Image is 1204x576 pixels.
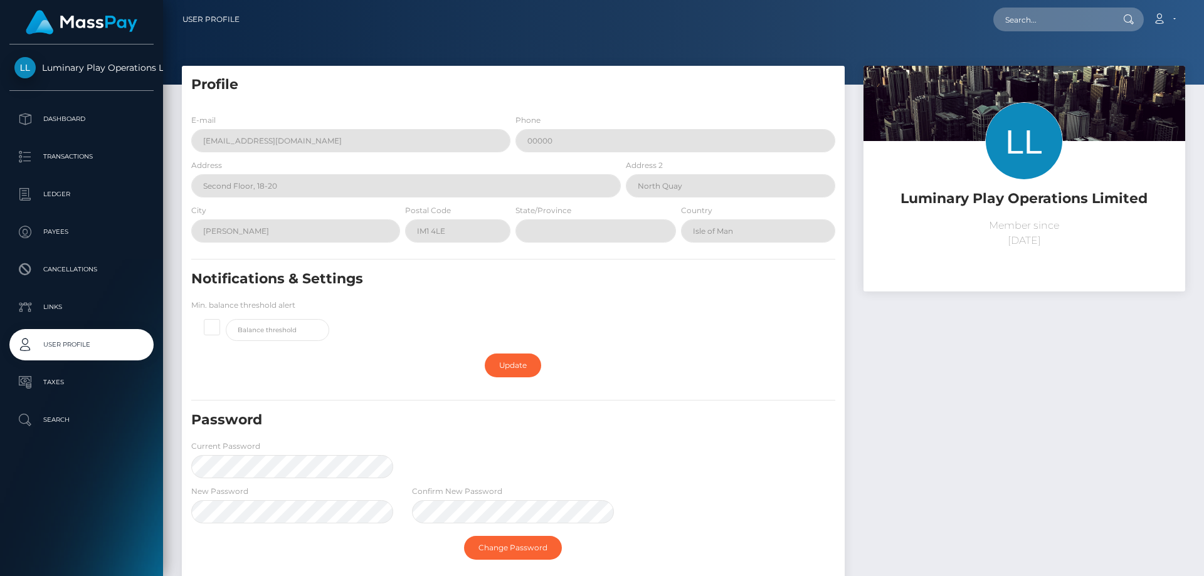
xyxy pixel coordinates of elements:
[191,486,248,497] label: New Password
[9,254,154,285] a: Cancellations
[405,205,451,216] label: Postal Code
[9,329,154,360] a: User Profile
[14,185,149,204] p: Ledger
[9,62,154,73] span: Luminary Play Operations Limited
[14,260,149,279] p: Cancellations
[26,10,137,34] img: MassPay Logo
[191,270,732,289] h5: Notifications & Settings
[14,335,149,354] p: User Profile
[9,404,154,436] a: Search
[191,75,835,95] h5: Profile
[191,205,206,216] label: City
[14,57,36,78] img: Luminary Play Operations Limited
[14,223,149,241] p: Payees
[9,291,154,323] a: Links
[14,298,149,317] p: Links
[191,115,216,126] label: E-mail
[9,367,154,398] a: Taxes
[993,8,1111,31] input: Search...
[182,6,240,33] a: User Profile
[9,103,154,135] a: Dashboard
[191,160,222,171] label: Address
[515,115,541,126] label: Phone
[14,411,149,429] p: Search
[14,147,149,166] p: Transactions
[873,218,1176,248] p: Member since [DATE]
[191,411,732,430] h5: Password
[681,205,712,216] label: Country
[515,205,571,216] label: State/Province
[412,486,502,497] label: Confirm New Password
[9,179,154,210] a: Ledger
[485,353,541,377] a: Update
[873,189,1176,209] h5: Luminary Play Operations Limited
[14,373,149,392] p: Taxes
[14,110,149,128] p: Dashboard
[464,536,562,560] a: Change Password
[191,441,260,452] label: Current Password
[191,300,295,311] label: Min. balance threshold alert
[9,216,154,248] a: Payees
[863,66,1185,280] img: ...
[626,160,663,171] label: Address 2
[9,141,154,172] a: Transactions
